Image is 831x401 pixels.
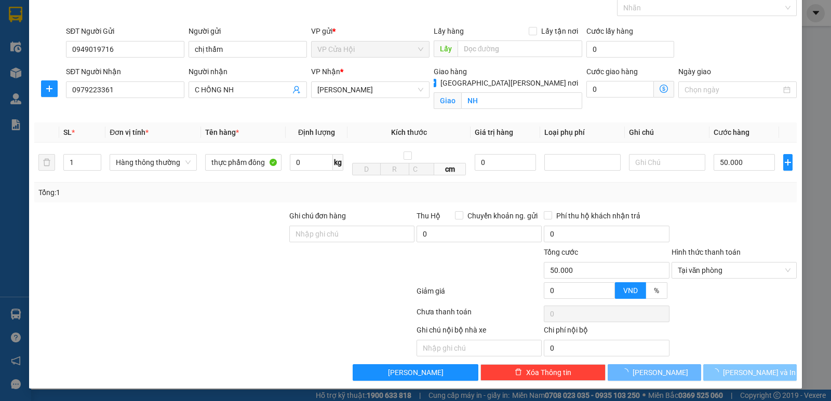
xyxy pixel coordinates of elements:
[205,154,282,171] input: VD: Bàn, Ghế
[333,154,343,171] span: kg
[783,154,793,171] button: plus
[436,77,582,89] span: [GEOGRAPHIC_DATA][PERSON_NAME] nơi
[608,364,701,381] button: [PERSON_NAME]
[463,210,542,222] span: Chuyển khoản ng. gửi
[15,8,90,42] strong: CHUYỂN PHÁT NHANH AN PHÚ QUÝ
[205,128,239,136] span: Tên hàng
[537,25,582,37] span: Lấy tận nơi
[380,163,409,175] input: R
[678,67,711,76] label: Ngày giao
[434,67,467,76] span: Giao hàng
[41,80,58,97] button: plus
[415,306,543,324] div: Chưa thanh toán
[42,85,57,93] span: plus
[388,367,444,378] span: [PERSON_NAME]
[685,84,781,95] input: Ngày giao
[672,248,741,256] label: Hình thức thanh toán
[784,158,792,167] span: plus
[621,368,633,376] span: loading
[526,367,571,378] span: Xóa Thông tin
[434,163,466,175] span: cm
[317,82,423,98] span: VP NGỌC HỒI
[540,122,625,143] th: Loại phụ phí
[110,128,149,136] span: Đơn vị tính
[678,262,790,278] span: Tại văn phòng
[66,66,184,77] div: SĐT Người Nhận
[714,128,749,136] span: Cước hàng
[480,364,606,381] button: deleteXóa Thông tin
[586,67,638,76] label: Cước giao hàng
[458,40,583,57] input: Dọc đường
[116,155,191,170] span: Hàng thông thường
[417,212,440,220] span: Thu Hộ
[629,154,705,171] input: Ghi Chú
[409,163,435,175] input: C
[189,66,307,77] div: Người nhận
[586,81,654,98] input: Cước giao hàng
[434,40,458,57] span: Lấy
[415,285,543,303] div: Giảm giá
[654,286,659,295] span: %
[311,67,340,76] span: VP Nhận
[311,25,430,37] div: VP gửi
[623,286,638,295] span: VND
[544,324,669,340] div: Chi phí nội bộ
[38,187,321,198] div: Tổng: 1
[417,324,542,340] div: Ghi chú nội bộ nhà xe
[63,128,72,136] span: SL
[391,128,427,136] span: Kích thước
[352,163,381,175] input: D
[417,340,542,356] input: Nhập ghi chú
[14,44,91,79] span: [GEOGRAPHIC_DATA], [GEOGRAPHIC_DATA] ↔ [GEOGRAPHIC_DATA]
[544,248,578,256] span: Tổng cước
[298,128,335,136] span: Định lượng
[625,122,709,143] th: Ghi chú
[552,210,645,222] span: Phí thu hộ khách nhận trả
[586,27,633,35] label: Cước lấy hàng
[633,367,688,378] span: [PERSON_NAME]
[353,364,478,381] button: [PERSON_NAME]
[475,154,536,171] input: 0
[434,27,464,35] span: Lấy hàng
[703,364,797,381] button: [PERSON_NAME] và In
[5,56,12,107] img: logo
[712,368,723,376] span: loading
[723,367,796,378] span: [PERSON_NAME] và In
[660,85,668,93] span: dollar-circle
[289,212,346,220] label: Ghi chú đơn hàng
[289,226,414,242] input: Ghi chú đơn hàng
[292,86,301,94] span: user-add
[461,92,583,109] input: Giao tận nơi
[434,92,461,109] span: Giao
[586,41,674,58] input: Cước lấy hàng
[317,42,423,57] span: VP Cửa Hội
[66,25,184,37] div: SĐT Người Gửi
[189,25,307,37] div: Người gửi
[475,128,513,136] span: Giá trị hàng
[515,368,522,377] span: delete
[38,154,55,171] button: delete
